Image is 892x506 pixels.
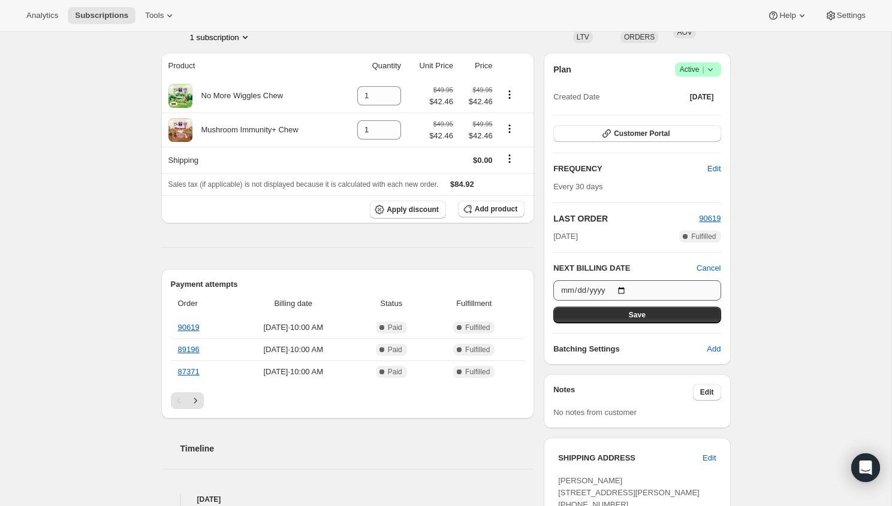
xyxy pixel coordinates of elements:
nav: Pagination [171,392,525,409]
h2: Plan [553,63,571,75]
h6: Batching Settings [553,343,707,355]
button: Add [700,340,728,359]
button: [DATE] [683,89,721,105]
button: Apply discount [370,201,446,219]
h3: SHIPPING ADDRESS [558,452,703,464]
button: Next [187,392,204,409]
span: Add [707,343,721,355]
span: Subscriptions [75,11,128,20]
span: Billing date [234,298,352,310]
span: [DATE] · 10:00 AM [234,322,352,334]
h2: Timeline [180,443,535,455]
span: [DATE] · 10:00 AM [234,366,352,378]
button: Edit [695,449,723,468]
span: Fulfillment [430,298,517,310]
span: Fulfilled [691,232,716,241]
span: Settings [837,11,866,20]
span: [DATE] [690,92,714,102]
button: Cancel [697,262,721,274]
span: Apply discount [387,205,439,214]
span: Edit [703,452,716,464]
button: Settings [818,7,873,24]
button: Analytics [19,7,65,24]
span: Paid [388,345,402,354]
span: Save [629,310,646,320]
span: Fulfilled [465,367,490,377]
img: product img [168,84,192,108]
span: Tools [145,11,164,20]
div: Open Intercom Messenger [851,453,880,482]
div: No More Wiggles Chew [192,90,284,102]
button: Subscriptions [68,7,135,24]
span: Edit [700,387,714,397]
button: Tools [138,7,183,24]
span: $42.46 [429,96,453,108]
button: Customer Portal [553,125,721,142]
button: 90619 [699,213,721,225]
button: Edit [693,384,721,401]
a: 90619 [178,323,200,332]
span: Analytics [26,11,58,20]
span: $84.92 [450,180,474,189]
img: product img [168,118,192,142]
small: $49.95 [472,86,492,93]
span: Every 30 days [553,182,602,191]
span: $0.00 [473,156,493,165]
th: Quantity [340,53,405,79]
span: Created Date [553,91,599,103]
th: Order [171,290,231,317]
span: $42.46 [429,130,453,142]
small: $49.95 [472,120,492,128]
span: Fulfilled [465,323,490,332]
span: Paid [388,367,402,377]
small: $49.95 [433,86,453,93]
button: Add product [458,201,525,217]
a: 89196 [178,345,200,354]
h2: NEXT BILLING DATE [553,262,697,274]
a: 87371 [178,367,200,376]
h2: Payment attempts [171,278,525,290]
th: Price [457,53,496,79]
th: Unit Price [405,53,457,79]
span: $42.46 [460,130,493,142]
button: Product actions [190,31,251,43]
span: ORDERS [624,33,655,41]
small: $49.95 [433,120,453,128]
button: Product actions [500,122,519,135]
span: | [702,65,704,74]
th: Shipping [161,147,340,173]
button: Save [553,307,721,323]
span: [DATE] [553,231,578,243]
div: Mushroom Immunity+ Chew [192,124,299,136]
span: LTV [577,33,589,41]
span: Add product [475,204,517,214]
h3: Notes [553,384,693,401]
span: No notes from customer [553,408,637,417]
button: Help [760,7,815,24]
a: 90619 [699,214,721,223]
button: Shipping actions [500,152,519,165]
button: Edit [700,159,728,178]
span: [DATE] · 10:00 AM [234,344,352,356]
span: Help [779,11,795,20]
span: Active [680,63,716,75]
span: AOV [677,28,692,37]
button: Product actions [500,88,519,101]
span: Status [359,298,423,310]
span: Sales tax (if applicable) is not displayed because it is calculated with each new order. [168,180,439,189]
span: Edit [707,163,721,175]
span: $42.46 [460,96,493,108]
h4: [DATE] [161,493,535,505]
h2: FREQUENCY [553,163,707,175]
span: Customer Portal [614,129,670,138]
h2: LAST ORDER [553,213,699,225]
span: Paid [388,323,402,332]
span: Fulfilled [465,345,490,354]
th: Product [161,53,340,79]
